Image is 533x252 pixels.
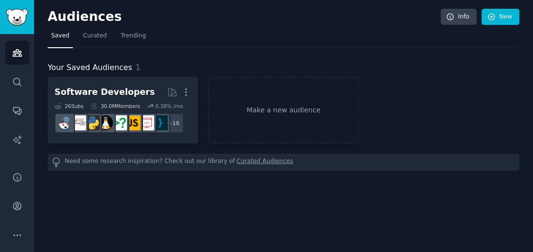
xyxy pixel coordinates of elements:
a: Saved [48,28,73,48]
span: Saved [51,32,70,40]
span: 1 [136,63,141,72]
img: linux [98,115,113,130]
h2: Audiences [48,9,441,25]
a: Info [441,9,477,25]
img: programming [153,115,168,130]
a: Make a new audience [208,77,358,144]
img: reactjs [57,115,72,130]
img: cscareerquestions [112,115,127,130]
img: javascript [125,115,141,130]
span: Trending [121,32,146,40]
img: GummySearch logo [6,9,28,26]
span: Your Saved Audiences [48,62,132,74]
a: Trending [117,28,149,48]
img: Python [85,115,100,130]
div: 26 Sub s [54,103,84,109]
span: Curated [83,32,107,40]
a: Software Developers26Subs30.0MMembers0.38% /mo+18programmingwebdevjavascriptcscareerquestionslinu... [48,77,198,144]
div: Software Developers [54,86,155,98]
a: Curated [80,28,110,48]
a: Curated Audiences [237,157,293,167]
img: learnpython [71,115,86,130]
img: webdev [139,115,154,130]
div: Need some research inspiration? Check out our library of [48,154,519,171]
div: + 18 [163,113,184,133]
a: New [481,9,519,25]
div: 30.0M Members [90,103,140,109]
div: 0.38 % /mo [155,103,183,109]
